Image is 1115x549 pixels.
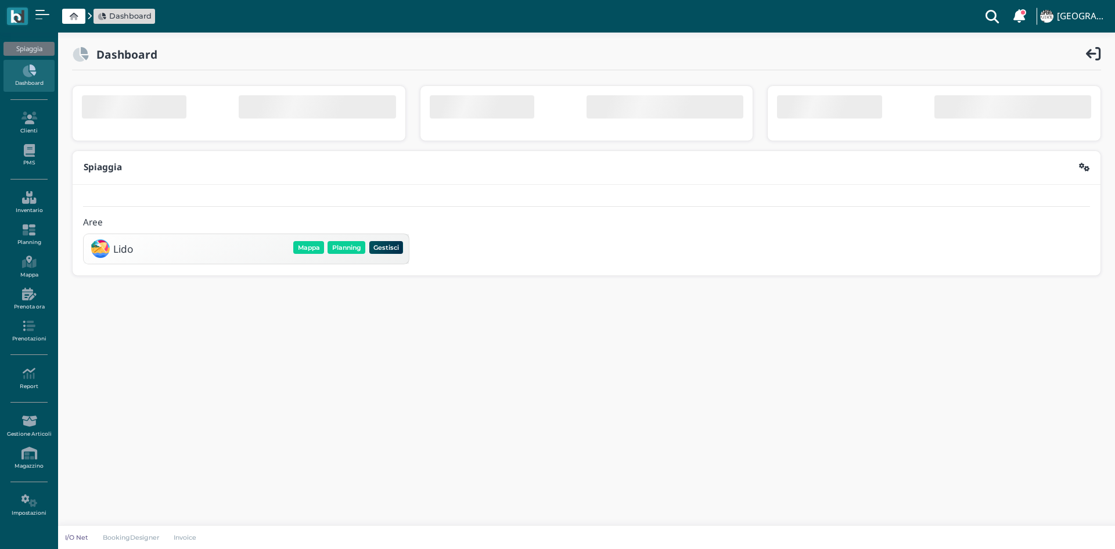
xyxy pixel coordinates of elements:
a: ... [GEOGRAPHIC_DATA] [1038,2,1108,30]
iframe: Help widget launcher [1033,513,1105,539]
a: Dashboard [98,10,152,21]
img: ... [1040,10,1053,23]
a: Planning [3,219,54,251]
img: logo [10,10,24,23]
h3: Lido [113,243,133,254]
a: Inventario [3,186,54,218]
a: Clienti [3,107,54,139]
div: Spiaggia [3,42,54,56]
h4: [GEOGRAPHIC_DATA] [1057,12,1108,21]
a: Dashboard [3,60,54,92]
a: Mappa [3,251,54,283]
h4: Aree [83,218,103,228]
b: Spiaggia [84,161,122,173]
a: PMS [3,139,54,171]
button: Planning [328,241,365,254]
a: Prenota ora [3,283,54,315]
button: Mappa [293,241,324,254]
span: Dashboard [109,10,152,21]
h2: Dashboard [89,48,157,60]
button: Gestisci [369,241,404,254]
